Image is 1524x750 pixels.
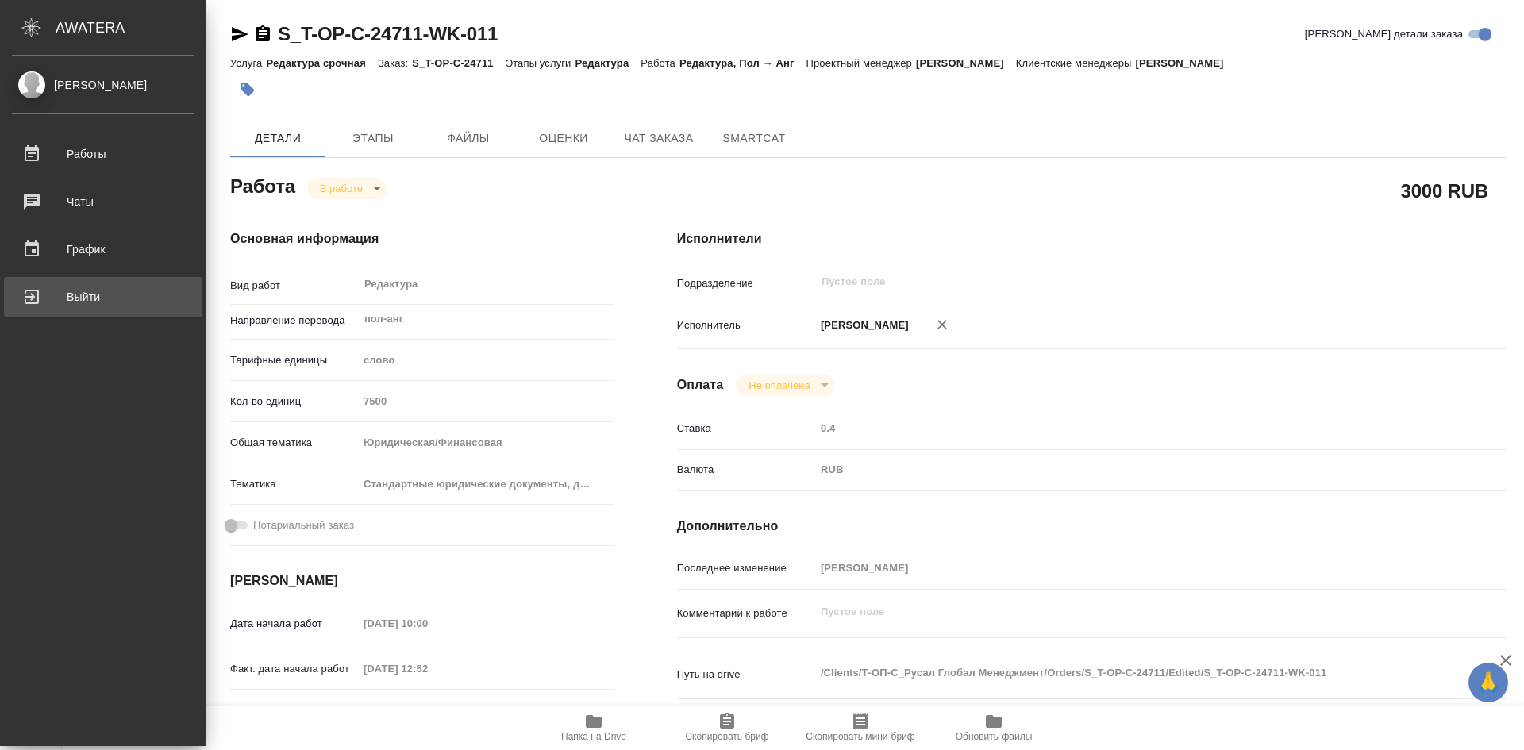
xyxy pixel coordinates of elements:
button: Скопировать мини-бриф [794,706,927,750]
p: Редактура, Пол → Анг [679,57,806,69]
p: Путь на drive [677,667,815,683]
div: AWATERA [56,12,206,44]
p: Срок завершения работ [230,702,358,718]
span: Этапы [335,129,411,148]
button: Не оплачена [744,379,814,392]
div: График [12,237,194,261]
p: [PERSON_NAME] [1136,57,1236,69]
p: [PERSON_NAME] [916,57,1016,69]
span: SmartCat [716,129,792,148]
span: Детали [240,129,316,148]
p: Подразделение [677,275,815,291]
button: Обновить файлы [927,706,1060,750]
p: Общая тематика [230,435,358,451]
textarea: /Clients/Т-ОП-С_Русал Глобал Менеджмент/Orders/S_T-OP-C-24711/Edited/S_T-OP-C-24711-WK-011 [815,660,1437,687]
button: Добавить тэг [230,72,265,107]
div: слово [358,347,614,374]
p: Услуга [230,57,266,69]
p: Редактура [575,57,641,69]
h4: Оплата [677,375,724,394]
span: [PERSON_NAME] детали заказа [1305,26,1463,42]
input: Пустое поле [815,417,1437,440]
h4: Исполнители [677,229,1507,248]
p: Последнее изменение [677,560,815,576]
button: Скопировать ссылку [253,25,272,44]
p: Тематика [230,476,358,492]
p: Ставка [677,421,815,437]
span: Оценки [525,129,602,148]
input: Пустое поле [358,657,497,680]
p: Клиентские менеджеры [1016,57,1136,69]
div: В работе [736,375,833,396]
p: [PERSON_NAME] [815,317,909,333]
p: Комментарий к работе [677,606,815,621]
div: Чаты [12,190,194,213]
input: Пустое поле [358,612,497,635]
input: Пустое поле [358,390,614,413]
p: Кол-во единиц [230,394,358,410]
button: Скопировать бриф [660,706,794,750]
a: Чаты [4,182,202,221]
button: Удалить исполнителя [925,307,960,342]
div: В работе [307,178,387,199]
div: Стандартные юридические документы, договоры, уставы [358,471,614,498]
span: Скопировать бриф [685,731,768,742]
p: Работа [641,57,679,69]
h2: 3000 RUB [1401,177,1488,204]
input: Пустое поле [820,272,1400,291]
p: Дата начала работ [230,616,358,632]
p: Направление перевода [230,313,358,329]
button: Скопировать ссылку для ЯМессенджера [230,25,249,44]
p: Исполнитель [677,317,815,333]
button: В работе [315,182,368,195]
p: Факт. дата начала работ [230,661,358,677]
div: Выйти [12,285,194,309]
h4: [PERSON_NAME] [230,571,614,590]
div: RUB [815,456,1437,483]
p: Заказ: [378,57,412,69]
span: Обновить файлы [956,731,1033,742]
h4: Основная информация [230,229,614,248]
input: Пустое поле [358,698,497,721]
p: Вид работ [230,278,358,294]
h2: Работа [230,171,295,199]
p: Валюта [677,462,815,478]
span: 🙏 [1475,666,1502,699]
span: Нотариальный заказ [253,517,354,533]
div: Юридическая/Финансовая [358,429,614,456]
button: Папка на Drive [527,706,660,750]
a: Работы [4,134,202,174]
p: Этапы услуги [506,57,575,69]
p: S_T-OP-C-24711 [412,57,505,69]
div: [PERSON_NAME] [12,76,194,94]
span: Чат заказа [621,129,697,148]
input: Пустое поле [815,556,1437,579]
p: Проектный менеджер [806,57,916,69]
div: Работы [12,142,194,166]
span: Файлы [430,129,506,148]
a: Выйти [4,277,202,317]
a: График [4,229,202,269]
button: 🙏 [1468,663,1508,702]
a: S_T-OP-C-24711-WK-011 [278,23,498,44]
p: Тарифные единицы [230,352,358,368]
p: Редактура срочная [266,57,377,69]
span: Папка на Drive [561,731,626,742]
h4: Дополнительно [677,517,1507,536]
span: Скопировать мини-бриф [806,731,914,742]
